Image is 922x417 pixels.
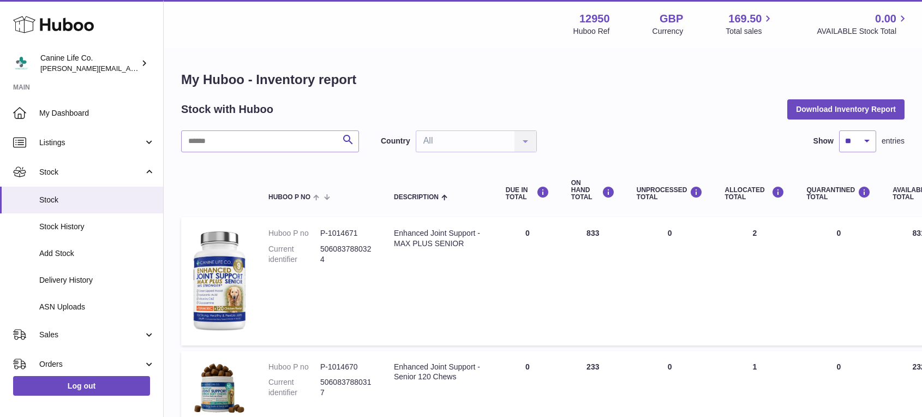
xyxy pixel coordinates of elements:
strong: GBP [660,11,683,26]
span: 0.00 [875,11,896,26]
span: ASN Uploads [39,302,155,312]
span: Stock [39,195,155,205]
h2: Stock with Huboo [181,102,273,117]
span: Listings [39,138,143,148]
button: Download Inventory Report [787,99,905,119]
div: Currency [652,26,684,37]
span: Stock History [39,222,155,232]
span: 0 [836,229,841,237]
a: Log out [13,376,150,396]
div: Huboo Ref [573,26,610,37]
dt: Current identifier [268,377,320,398]
td: 833 [560,217,626,345]
img: kevin@clsgltd.co.uk [13,55,29,72]
div: Canine Life Co. [40,53,139,74]
dt: Huboo P no [268,228,320,239]
span: My Dashboard [39,108,155,118]
dd: 5060837880324 [320,244,372,265]
dt: Huboo P no [268,362,320,372]
dd: 5060837880317 [320,377,372,398]
div: ON HAND Total [571,180,615,201]
img: product image [192,362,247,416]
dt: Current identifier [268,244,320,265]
h1: My Huboo - Inventory report [181,71,905,88]
div: ALLOCATED Total [725,186,785,201]
label: Country [381,136,410,146]
div: DUE IN TOTAL [506,186,549,201]
img: product image [192,228,247,332]
span: 0 [836,362,841,371]
span: Huboo P no [268,194,310,201]
td: 0 [495,217,560,345]
span: Stock [39,167,143,177]
span: Add Stock [39,248,155,259]
strong: 12950 [579,11,610,26]
div: UNPROCESSED Total [637,186,703,201]
span: [PERSON_NAME][EMAIL_ADDRESS][DOMAIN_NAME] [40,64,219,73]
div: Enhanced Joint Support - MAX PLUS SENIOR [394,228,484,249]
span: Orders [39,359,143,370]
a: 0.00 AVAILABLE Stock Total [817,11,909,37]
td: 2 [714,217,795,345]
span: Total sales [726,26,774,37]
span: Delivery History [39,275,155,285]
td: 0 [626,217,714,345]
span: 169.50 [728,11,762,26]
div: QUARANTINED Total [806,186,871,201]
dd: P-1014671 [320,228,372,239]
div: Enhanced Joint Support - Senior 120 Chews [394,362,484,383]
span: Description [394,194,439,201]
dd: P-1014670 [320,362,372,372]
span: AVAILABLE Stock Total [817,26,909,37]
span: Sales [39,330,143,340]
label: Show [813,136,834,146]
a: 169.50 Total sales [726,11,774,37]
span: entries [882,136,905,146]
